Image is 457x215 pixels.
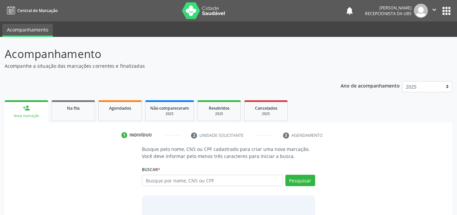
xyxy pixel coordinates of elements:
a: Acompanhamento [2,24,53,37]
div: [PERSON_NAME] [365,5,412,11]
span: Não compareceram [150,105,189,111]
span: Recepcionista da UBS [365,11,412,16]
div: Indivíduo [129,132,152,138]
div: 2025 [249,111,283,116]
button: Pesquisar [285,175,315,186]
span: Agendados [109,105,131,111]
div: person_add [23,104,30,112]
input: Busque por nome, CNS ou CPF [142,175,283,186]
a: Central de Marcação [5,5,58,16]
div: Nova marcação [9,113,43,118]
p: Ano de acompanhamento [341,81,400,90]
button: apps [441,5,452,17]
span: Central de Marcação [17,8,58,13]
div: 2025 [150,111,189,116]
p: Busque pelo nome, CNS ou CPF cadastrado para criar uma nova marcação. Você deve informar pelo men... [142,146,315,160]
div: 2025 [202,111,236,116]
span: Cancelados [255,105,277,111]
i:  [431,6,438,13]
label: Buscar [142,164,160,175]
span: Resolvidos [209,105,230,111]
img: img [414,4,428,18]
button: notifications [345,6,354,15]
div: 1 [121,132,127,138]
p: Acompanhamento [5,46,318,62]
span: Na fila [67,105,80,111]
button:  [428,4,441,18]
p: Acompanhe a situação das marcações correntes e finalizadas [5,62,318,69]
